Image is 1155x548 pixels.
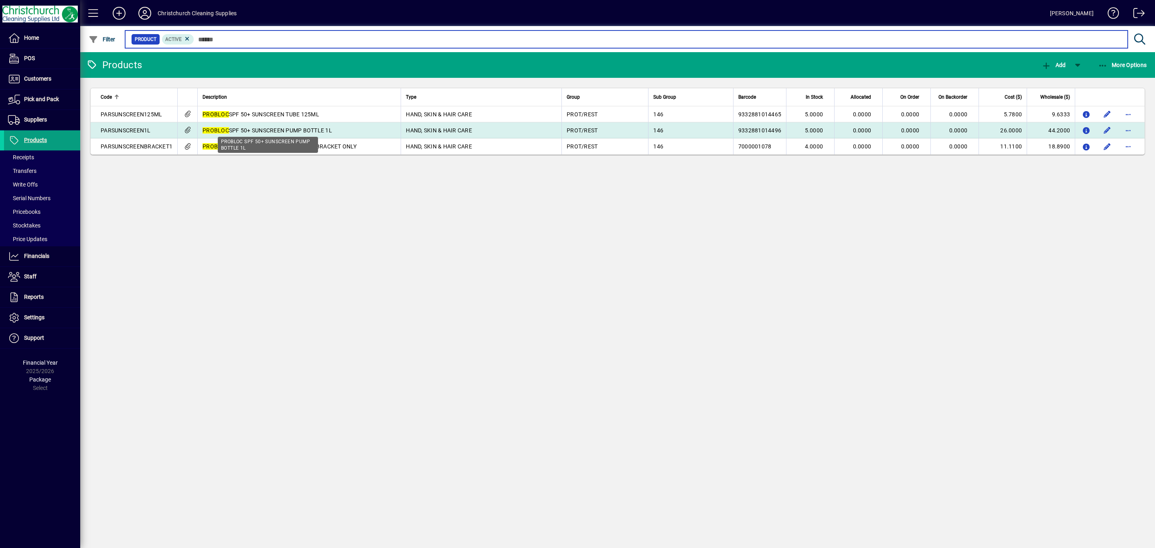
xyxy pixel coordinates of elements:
[8,168,36,174] span: Transfers
[738,127,781,134] span: 9332881014496
[1027,106,1075,122] td: 9.6333
[203,127,229,134] em: PROBLOC
[8,195,51,201] span: Serial Numbers
[738,111,781,118] span: 9332881014465
[653,93,676,101] span: Sub Group
[406,93,557,101] div: Type
[901,143,920,150] span: 0.0000
[979,122,1027,138] td: 26.0000
[949,127,968,134] span: 0.0000
[791,93,830,101] div: In Stock
[738,93,756,101] span: Barcode
[853,143,871,150] span: 0.0000
[979,106,1027,122] td: 5.7800
[851,93,871,101] span: Allocated
[4,164,80,178] a: Transfers
[4,69,80,89] a: Customers
[839,93,878,101] div: Allocated
[805,111,823,118] span: 5.0000
[1040,93,1070,101] span: Wholesale ($)
[888,93,926,101] div: On Order
[8,181,38,188] span: Write Offs
[1102,2,1119,28] a: Knowledge Base
[203,143,357,150] span: SPF 50+ SUNSCREEN BOTTLE 1L BRACKET ONLY
[203,93,396,101] div: Description
[4,205,80,219] a: Pricebooks
[101,93,112,101] span: Code
[8,209,41,215] span: Pricebooks
[203,127,332,134] span: SPF 50+ SUNSCREEN PUMP BOTTLE 1L
[4,308,80,328] a: Settings
[853,127,871,134] span: 0.0000
[653,111,663,118] span: 146
[4,110,80,130] a: Suppliers
[805,143,823,150] span: 4.0000
[24,253,49,259] span: Financials
[101,143,172,150] span: PARSUNSCREENBRACKET1
[203,111,319,118] span: SPF 50+ SUNSCREEN TUBE 125ML
[1096,58,1149,72] button: More Options
[101,93,172,101] div: Code
[4,150,80,164] a: Receipts
[29,376,51,383] span: Package
[406,111,472,118] span: HAND, SKIN & HAIR CARE
[24,335,44,341] span: Support
[87,32,118,47] button: Filter
[1098,62,1147,68] span: More Options
[4,49,80,69] a: POS
[936,93,975,101] div: On Backorder
[24,314,45,321] span: Settings
[806,93,823,101] span: In Stock
[203,143,229,150] em: PROBLOC
[162,34,194,45] mat-chip: Activation Status: Active
[24,35,39,41] span: Home
[165,37,182,42] span: Active
[4,191,80,205] a: Serial Numbers
[4,178,80,191] a: Write Offs
[218,137,318,153] div: PROBLOC SPF 50+ SUNSCREEN PUMP BOTTLE 1L
[653,93,728,101] div: Sub Group
[4,287,80,307] a: Reports
[101,127,151,134] span: PARSUNSCREEN1L
[1027,122,1075,138] td: 44.2000
[567,127,598,134] span: PROT/REST
[4,328,80,348] a: Support
[1101,124,1114,137] button: Edit
[4,28,80,48] a: Home
[1127,2,1145,28] a: Logout
[1039,58,1068,72] button: Add
[203,111,229,118] em: PROBLOC
[1122,140,1135,153] button: More options
[1027,138,1075,154] td: 18.8900
[567,93,580,101] span: Group
[406,143,472,150] span: HAND, SKIN & HAIR CARE
[900,93,919,101] span: On Order
[24,96,59,102] span: Pick and Pack
[1122,108,1135,121] button: More options
[4,246,80,266] a: Financials
[8,236,47,242] span: Price Updates
[1042,62,1066,68] span: Add
[24,273,36,280] span: Staff
[135,35,156,43] span: Product
[805,127,823,134] span: 5.0000
[738,93,781,101] div: Barcode
[901,111,920,118] span: 0.0000
[567,93,643,101] div: Group
[4,232,80,246] a: Price Updates
[4,89,80,110] a: Pick and Pack
[101,111,162,118] span: PARSUNSCREEN125ML
[132,6,158,20] button: Profile
[24,116,47,123] span: Suppliers
[1050,7,1094,20] div: [PERSON_NAME]
[406,127,472,134] span: HAND, SKIN & HAIR CARE
[203,93,227,101] span: Description
[979,138,1027,154] td: 11.1100
[89,36,115,43] span: Filter
[938,93,967,101] span: On Backorder
[86,59,142,71] div: Products
[1122,124,1135,137] button: More options
[853,111,871,118] span: 0.0000
[24,137,47,143] span: Products
[949,111,968,118] span: 0.0000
